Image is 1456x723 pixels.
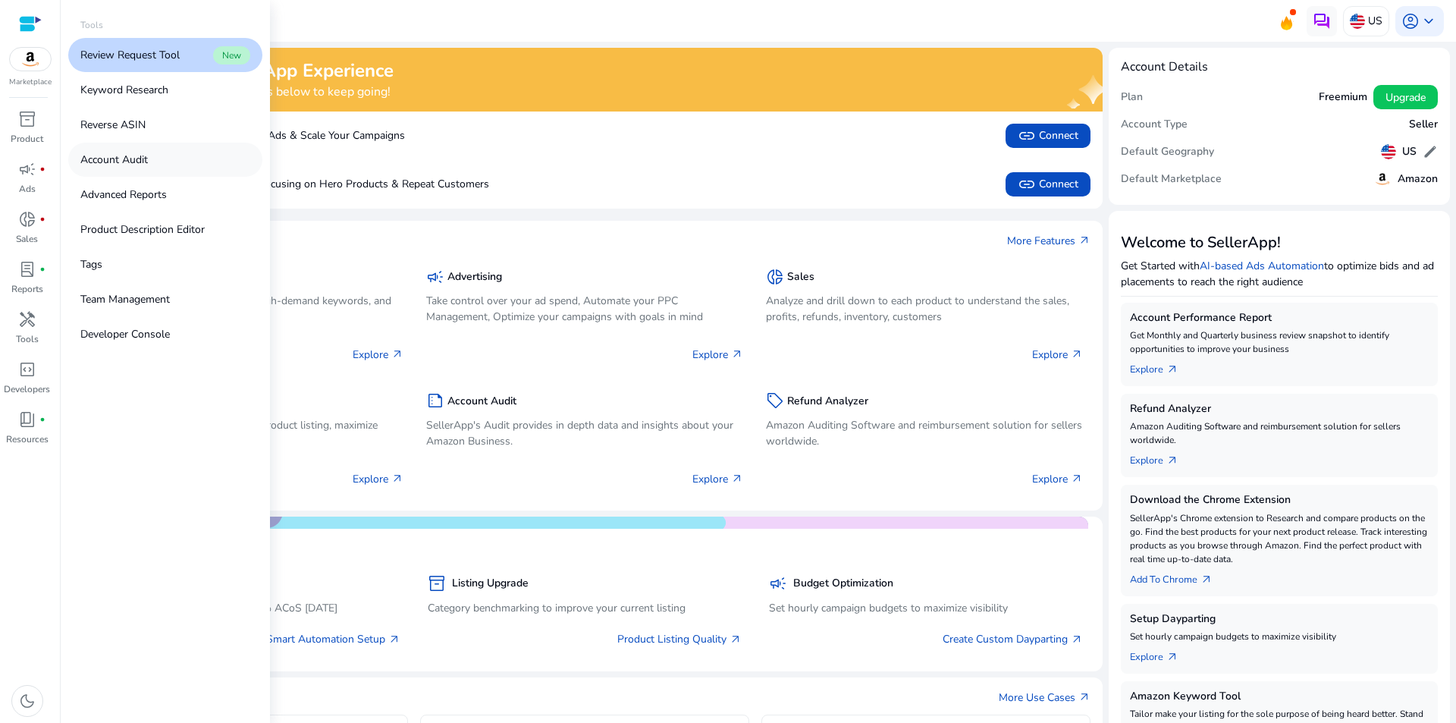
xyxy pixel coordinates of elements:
[11,132,43,146] p: Product
[39,266,45,272] span: fiber_manual_record
[1381,144,1396,159] img: us.svg
[1121,91,1143,104] h5: Plan
[787,271,814,284] h5: Sales
[1121,258,1438,290] p: Get Started with to optimize bids and ad placements to reach the right audience
[9,77,52,88] p: Marketplace
[18,360,36,379] span: code_blocks
[1130,403,1429,416] h5: Refund Analyzer
[766,417,1083,449] p: Amazon Auditing Software and reimbursement solution for sellers worldwide.
[6,432,49,446] p: Resources
[80,222,205,237] p: Product Description Editor
[793,577,893,590] h5: Budget Optimization
[1078,234,1090,247] span: arrow_outward
[1071,473,1083,485] span: arrow_outward
[80,82,168,98] p: Keyword Research
[1423,144,1438,159] span: edit
[769,600,1083,616] p: Set hourly campaign budgets to maximize visibility
[1166,454,1178,467] span: arrow_outward
[1007,233,1090,249] a: More Featuresarrow_outward
[80,291,170,307] p: Team Management
[213,46,250,64] span: New
[18,160,36,178] span: campaign
[428,574,446,593] span: inventory_2
[766,268,784,286] span: donut_small
[1130,613,1429,626] h5: Setup Dayparting
[10,48,51,71] img: amazon.svg
[1130,420,1429,447] p: Amazon Auditing Software and reimbursement solution for sellers worldwide.
[1032,471,1083,487] p: Explore
[766,391,784,410] span: sell
[426,268,444,286] span: campaign
[1409,118,1438,131] h5: Seller
[80,256,102,272] p: Tags
[447,271,502,284] h5: Advertising
[1121,234,1438,252] h3: Welcome to SellerApp!
[80,18,103,32] p: Tools
[39,166,45,172] span: fiber_manual_record
[18,110,36,128] span: inventory_2
[1006,172,1090,196] button: linkConnect
[106,176,489,192] p: Boost Sales by Focusing on Hero Products & Repeat Customers
[1071,348,1083,360] span: arrow_outward
[1130,356,1191,377] a: Explorearrow_outward
[1130,494,1429,507] h5: Download the Chrome Extension
[353,471,403,487] p: Explore
[1166,651,1178,663] span: arrow_outward
[1200,259,1324,273] a: AI-based Ads Automation
[391,348,403,360] span: arrow_outward
[1032,347,1083,363] p: Explore
[1121,173,1222,186] h5: Default Marketplace
[692,347,743,363] p: Explore
[266,631,400,647] a: Smart Automation Setup
[1368,8,1382,34] p: US
[4,382,50,396] p: Developers
[39,216,45,222] span: fiber_manual_record
[731,348,743,360] span: arrow_outward
[730,633,742,646] span: arrow_outward
[391,473,403,485] span: arrow_outward
[1130,312,1429,325] h5: Account Performance Report
[1121,146,1214,159] h5: Default Geography
[80,152,148,168] p: Account Audit
[39,417,45,423] span: fiber_manual_record
[18,410,36,429] span: book_4
[1018,127,1036,145] span: link
[1121,118,1188,131] h5: Account Type
[692,471,743,487] p: Explore
[426,391,444,410] span: summarize
[943,631,1083,647] a: Create Custom Dayparting
[1130,328,1429,356] p: Get Monthly and Quarterly business review snapshot to identify opportunities to improve your busi...
[388,633,400,646] span: arrow_outward
[1121,60,1208,74] h4: Account Details
[1319,91,1367,104] h5: Freemium
[1018,175,1036,193] span: link
[1398,173,1438,186] h5: Amazon
[18,310,36,328] span: handyman
[1373,85,1438,109] button: Upgrade
[80,117,146,133] p: Reverse ASIN
[1130,511,1429,566] p: SellerApp's Chrome extension to Research and compare products on the go. Find the best products f...
[16,232,38,246] p: Sales
[731,473,743,485] span: arrow_outward
[11,282,43,296] p: Reports
[1130,690,1429,703] h5: Amazon Keyword Tool
[80,187,167,203] p: Advanced Reports
[18,260,36,278] span: lab_profile
[1420,12,1438,30] span: keyboard_arrow_down
[80,326,170,342] p: Developer Console
[426,293,743,325] p: Take control over your ad spend, Automate your PPC Management, Optimize your campaigns with goals...
[1373,170,1392,188] img: amazon.svg
[1350,14,1365,29] img: us.svg
[1130,447,1191,468] a: Explorearrow_outward
[19,182,36,196] p: Ads
[999,690,1090,706] a: More Use Casesarrow_outward
[18,692,36,710] span: dark_mode
[1402,146,1417,159] h5: US
[769,574,787,593] span: campaign
[1006,124,1090,148] button: linkConnect
[1130,566,1225,587] a: Add To Chrome
[1018,127,1078,145] span: Connect
[16,332,39,346] p: Tools
[1078,691,1090,703] span: arrow_outward
[1130,643,1191,665] a: Explorearrow_outward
